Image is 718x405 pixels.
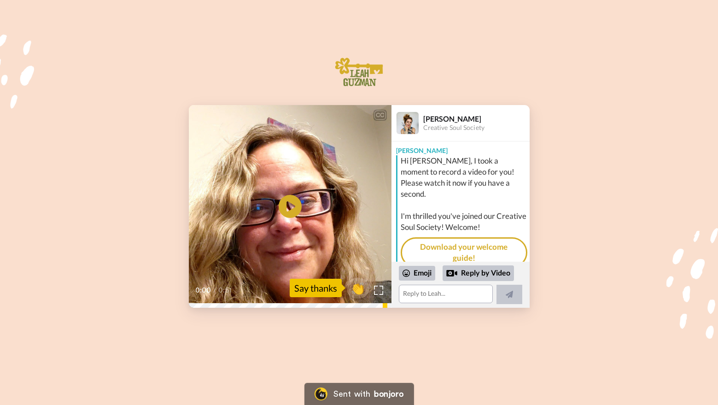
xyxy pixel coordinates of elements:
a: Download your welcome guide! [401,237,527,268]
div: Hi [PERSON_NAME], I took a moment to record a video for you! Please watch it now if you have a se... [401,155,527,233]
img: Full screen [374,286,383,295]
button: 👏 [346,278,369,299]
img: Welcome committee logo [333,54,386,91]
div: Emoji [399,266,435,281]
span: 0:51 [218,285,234,296]
div: Say thanks [290,279,342,297]
span: / [213,285,216,296]
div: Reply by Video [446,268,457,279]
div: Reply by Video [443,265,514,281]
div: [PERSON_NAME] [423,114,529,123]
div: CC [374,111,386,120]
div: [PERSON_NAME] [391,141,530,155]
span: 👏 [346,281,369,295]
img: Profile Image [397,112,419,134]
span: 0:00 [195,285,211,296]
div: Creative Soul Society [423,124,529,132]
